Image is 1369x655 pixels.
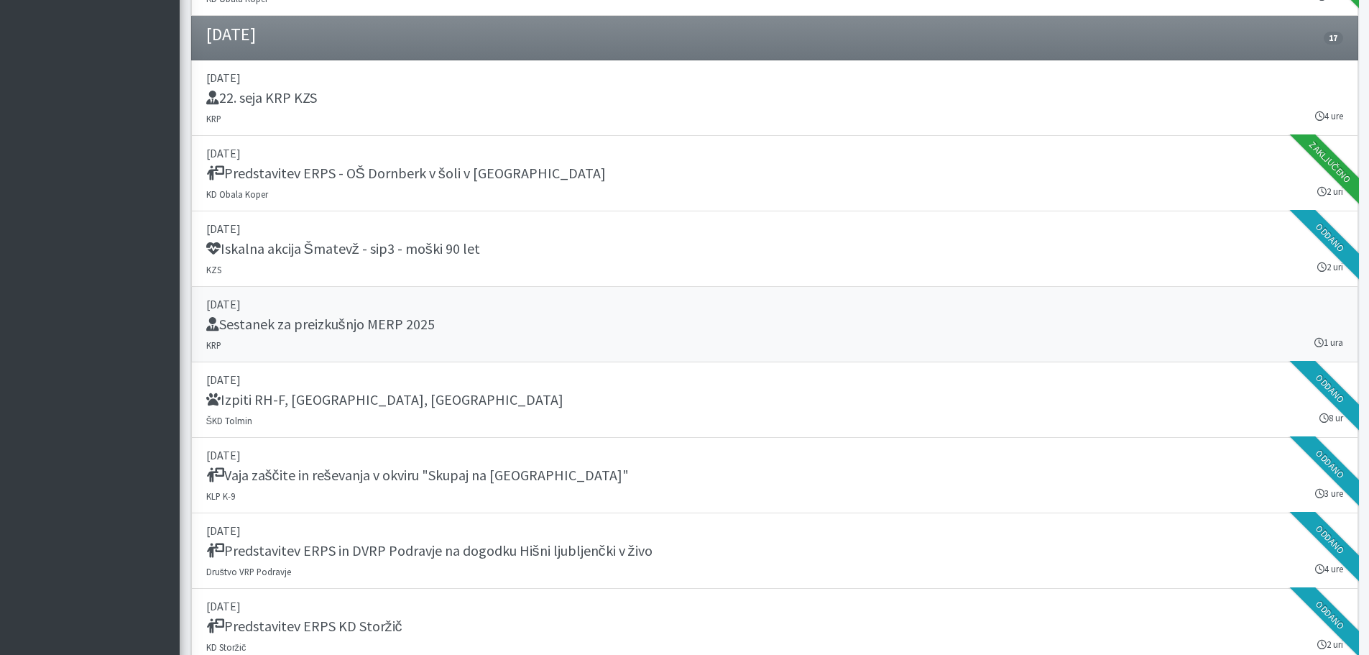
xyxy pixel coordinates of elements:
[1324,32,1342,45] span: 17
[206,145,1343,162] p: [DATE]
[191,60,1358,136] a: [DATE] 22. seja KRP KZS KRP 4 ure
[1314,336,1343,349] small: 1 ura
[206,220,1343,237] p: [DATE]
[206,264,221,275] small: KZS
[206,415,253,426] small: ŠKD Tolmin
[206,542,653,559] h5: Predstavitev ERPS in DVRP Podravje na dogodku Hišni ljubljenčki v živo
[191,513,1358,589] a: [DATE] Predstavitev ERPS in DVRP Podravje na dogodku Hišni ljubljenčki v živo Društvo VRP Podravj...
[191,438,1358,513] a: [DATE] Vaja zaščite in reševanja v okviru "Skupaj na [GEOGRAPHIC_DATA]" KLP K-9 3 ure Oddano
[206,566,291,577] small: Društvo VRP Podravje
[206,597,1343,615] p: [DATE]
[191,136,1358,211] a: [DATE] Predstavitev ERPS - OŠ Dornberk v šoli v [GEOGRAPHIC_DATA] KD Obala Koper 2 uri Zaključeno
[206,522,1343,539] p: [DATE]
[206,69,1343,86] p: [DATE]
[206,391,563,408] h5: Izpiti RH-F, [GEOGRAPHIC_DATA], [GEOGRAPHIC_DATA]
[206,89,317,106] h5: 22. seja KRP KZS
[206,188,268,200] small: KD Obala Koper
[206,165,606,182] h5: Predstavitev ERPS - OŠ Dornberk v šoli v [GEOGRAPHIC_DATA]
[206,316,435,333] h5: Sestanek za preizkušnjo MERP 2025
[191,211,1358,287] a: [DATE] Iskalna akcija Šmatevž - sip3 - moški 90 let KZS 2 uri Oddano
[206,618,402,635] h5: Predstavitev ERPS KD Storžič
[191,362,1358,438] a: [DATE] Izpiti RH-F, [GEOGRAPHIC_DATA], [GEOGRAPHIC_DATA] ŠKD Tolmin 8 ur Oddano
[191,287,1358,362] a: [DATE] Sestanek za preizkušnjo MERP 2025 KRP 1 ura
[206,113,221,124] small: KRP
[206,339,221,351] small: KRP
[206,467,629,484] h5: Vaja zaščite in reševanja v okviru "Skupaj na [GEOGRAPHIC_DATA]"
[206,641,246,653] small: KD Storžič
[206,240,480,257] h5: Iskalna akcija Šmatevž - sip3 - moški 90 let
[206,24,256,45] h4: [DATE]
[1315,109,1343,123] small: 4 ure
[206,371,1343,388] p: [DATE]
[206,296,1343,313] p: [DATE]
[206,446,1343,464] p: [DATE]
[206,490,235,502] small: KLP K-9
